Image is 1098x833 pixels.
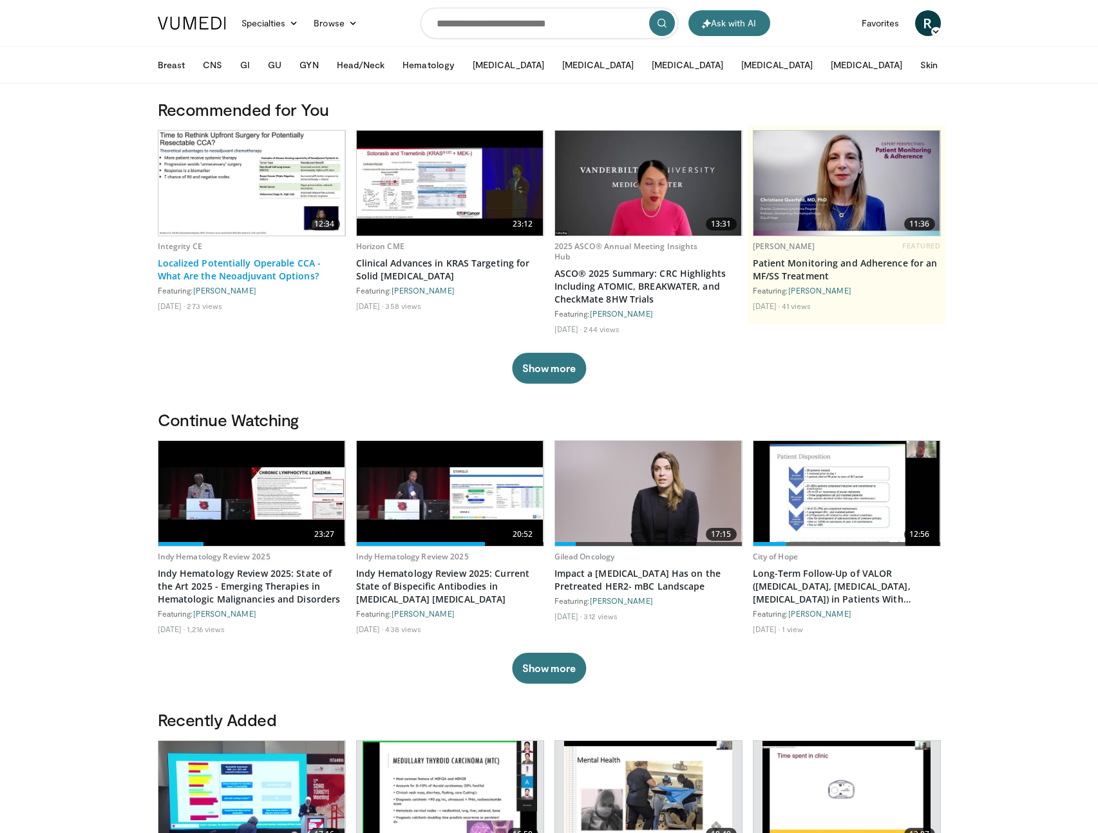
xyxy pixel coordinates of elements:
[158,99,941,120] h3: Recommended for You
[356,624,384,634] li: [DATE]
[583,324,620,334] li: 244 views
[356,567,544,606] a: Indy Hematology Review 2025: Current State of Bispecific Antibodies in [MEDICAL_DATA] [MEDICAL_DATA]
[357,441,544,546] a: 20:52
[158,709,941,730] h3: Recently Added
[590,596,653,605] a: [PERSON_NAME]
[753,285,941,295] div: Featuring:
[158,624,185,634] li: [DATE]
[554,241,698,262] a: 2025 ASCO® Annual Meeting Insights Hub
[644,52,731,78] button: [MEDICAL_DATA]
[782,301,811,311] li: 41 views
[193,609,256,618] a: [PERSON_NAME]
[555,131,742,236] img: 40398741-4521-4223-b907-53d3d128c1bd.620x360_q85_upscale.jpg
[554,52,641,78] button: [MEDICAL_DATA]
[385,301,421,311] li: 358 views
[904,218,935,230] span: 11:36
[706,528,737,541] span: 17:15
[554,611,582,621] li: [DATE]
[309,218,340,230] span: 12:34
[753,441,940,546] img: f07ccf4e-e34c-492d-a62f-5d72a5e73bf3.620x360_q85_upscale.jpg
[753,624,781,634] li: [DATE]
[706,218,737,230] span: 13:31
[158,441,345,546] a: 23:27
[356,241,404,252] a: Horizon CME
[823,52,910,78] button: [MEDICAL_DATA]
[158,301,185,311] li: [DATE]
[753,608,941,619] div: Featuring:
[309,528,340,541] span: 23:27
[555,131,742,236] a: 13:31
[158,441,345,546] img: dfecf537-d4a4-4a47-8610-d62fe50ce9e0.620x360_q85_upscale.jpg
[915,10,941,36] a: R
[554,308,743,319] div: Featuring:
[187,301,222,311] li: 273 views
[356,301,384,311] li: [DATE]
[753,441,940,546] a: 12:56
[193,286,256,295] a: [PERSON_NAME]
[356,551,469,562] a: Indy Hematology Review 2025
[753,551,798,562] a: City of Hope
[854,10,907,36] a: Favorites
[158,131,345,236] img: a7af73dd-fee8-4509-b621-a72f16522e33.620x360_q85_upscale.jpg
[788,286,851,295] a: [PERSON_NAME]
[554,324,582,334] li: [DATE]
[195,52,230,78] button: CNS
[788,609,851,618] a: [PERSON_NAME]
[158,551,270,562] a: Indy Hematology Review 2025
[187,624,225,634] li: 1,216 views
[512,353,586,384] button: Show more
[465,52,552,78] button: [MEDICAL_DATA]
[753,131,940,236] a: 11:36
[158,608,346,619] div: Featuring:
[782,624,803,634] li: 1 view
[583,611,618,621] li: 312 views
[753,131,940,236] img: f67e5b00-3184-4b10-acf8-15befc0b73a5.png.620x360_q85_upscale.jpg
[688,10,770,36] button: Ask with AI
[158,257,346,283] a: Localized Potentially Operable CCA - What Are the Neoadjuvant Options?
[554,595,743,606] div: Featuring:
[555,441,742,546] a: 17:15
[150,52,193,78] button: Breast
[753,301,781,311] li: [DATE]
[158,285,346,295] div: Featuring:
[356,257,544,283] a: Clinical Advances in KRAS Targeting for Solid [MEDICAL_DATA]
[421,8,678,39] input: Search topics, interventions
[292,52,326,78] button: GYN
[512,653,586,684] button: Show more
[395,52,462,78] button: Hematology
[158,17,226,30] img: VuMedi Logo
[913,52,945,78] button: Skin
[356,608,544,619] div: Featuring:
[392,609,455,618] a: [PERSON_NAME]
[392,286,455,295] a: [PERSON_NAME]
[234,10,307,36] a: Specialties
[357,131,544,236] a: 23:12
[507,528,538,541] span: 20:52
[554,567,743,593] a: Impact a [MEDICAL_DATA] Has on the Pretreated HER2- mBC Landscape
[507,218,538,230] span: 23:12
[232,52,258,78] button: GI
[158,131,345,236] a: 12:34
[904,528,935,541] span: 12:56
[158,409,941,430] h3: Continue Watching
[590,309,653,318] a: [PERSON_NAME]
[753,567,941,606] a: Long-Term Follow-Up of VALOR ([MEDICAL_DATA], [MEDICAL_DATA], [MEDICAL_DATA]) in Patients With Un...
[734,52,820,78] button: [MEDICAL_DATA]
[357,131,544,236] img: ca6195e2-c3cf-4116-a631-e3c10f237ad7.620x360_q85_upscale.jpg
[306,10,365,36] a: Browse
[555,441,742,546] img: 37b1f331-dad8-42d1-a0d6-86d758bc13f3.png.620x360_q85_upscale.png
[753,257,941,283] a: Patient Monitoring and Adherence for an MF/SS Treatment
[554,551,615,562] a: Gilead Oncology
[753,241,815,252] a: [PERSON_NAME]
[554,267,743,306] a: ASCO® 2025 Summary: CRC Highlights Including ATOMIC, BREAKWATER, and CheckMate 8HW Trials
[356,285,544,295] div: Featuring:
[260,52,289,78] button: GU
[357,441,544,546] img: 3bcce6c3-dc1e-4640-9bd1-2bc6fd975d42.620x360_q85_upscale.jpg
[158,567,346,606] a: Indy Hematology Review 2025: State of the Art 2025 - Emerging Therapies in Hematologic Malignanci...
[902,241,940,250] span: FEATURED
[385,624,421,634] li: 438 views
[329,52,393,78] button: Head/Neck
[158,241,202,252] a: Integrity CE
